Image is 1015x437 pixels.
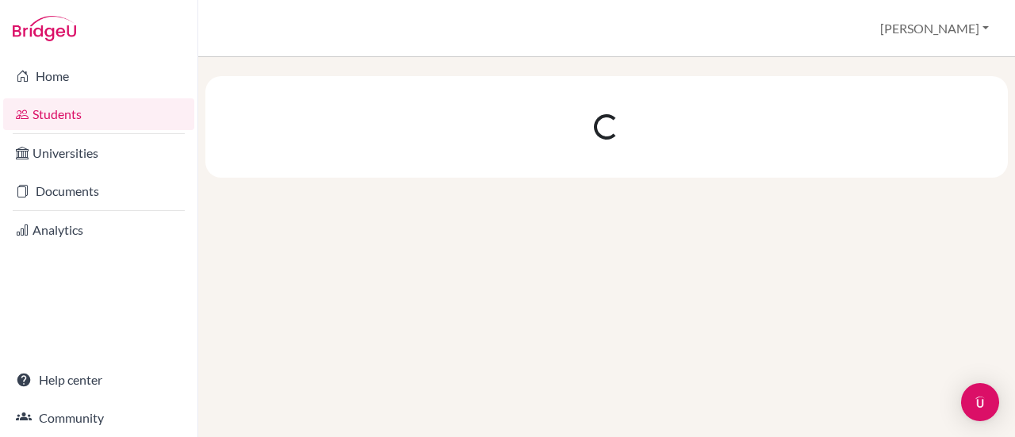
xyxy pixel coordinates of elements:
[13,16,76,41] img: Bridge-U
[3,137,194,169] a: Universities
[3,214,194,246] a: Analytics
[3,175,194,207] a: Documents
[961,383,999,421] div: Open Intercom Messenger
[3,60,194,92] a: Home
[3,98,194,130] a: Students
[873,13,996,44] button: [PERSON_NAME]
[3,402,194,434] a: Community
[3,364,194,396] a: Help center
